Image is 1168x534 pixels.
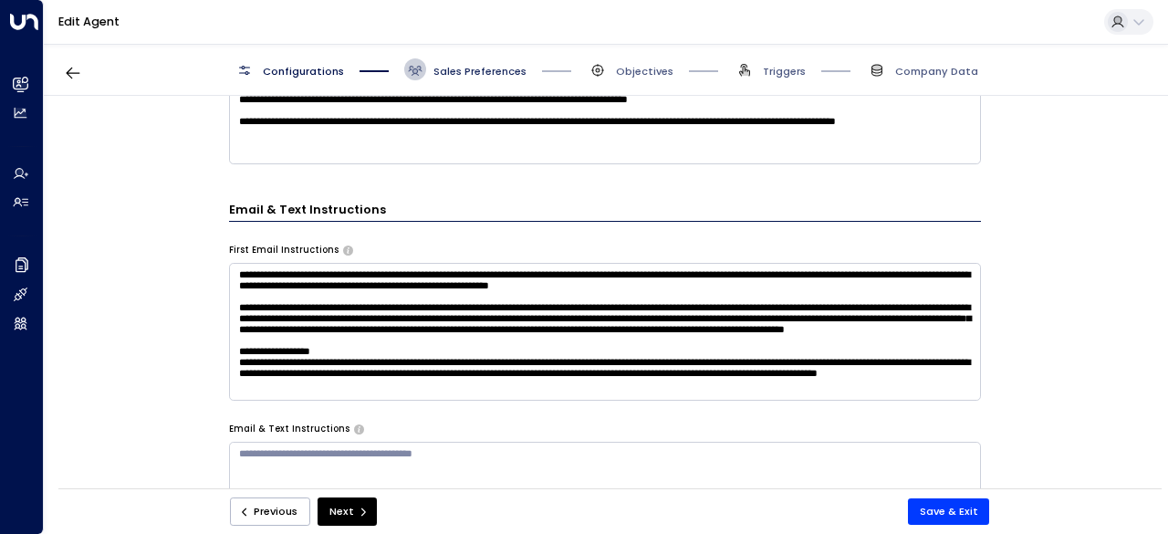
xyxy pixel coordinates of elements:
[263,64,344,79] span: Configurations
[616,64,673,79] span: Objectives
[343,246,353,255] button: Specify instructions for the agent's first email only, such as introductory content, special offe...
[229,244,339,257] label: First Email Instructions
[354,424,364,434] button: Provide any specific instructions you want the agent to follow only when responding to leads via ...
[763,64,806,79] span: Triggers
[895,64,978,79] span: Company Data
[229,423,349,435] label: Email & Text Instructions
[908,498,990,525] button: Save & Exit
[58,14,120,29] a: Edit Agent
[229,201,981,222] h3: Email & Text Instructions
[230,497,310,526] button: Previous
[433,64,527,79] span: Sales Preferences
[318,497,377,526] button: Next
